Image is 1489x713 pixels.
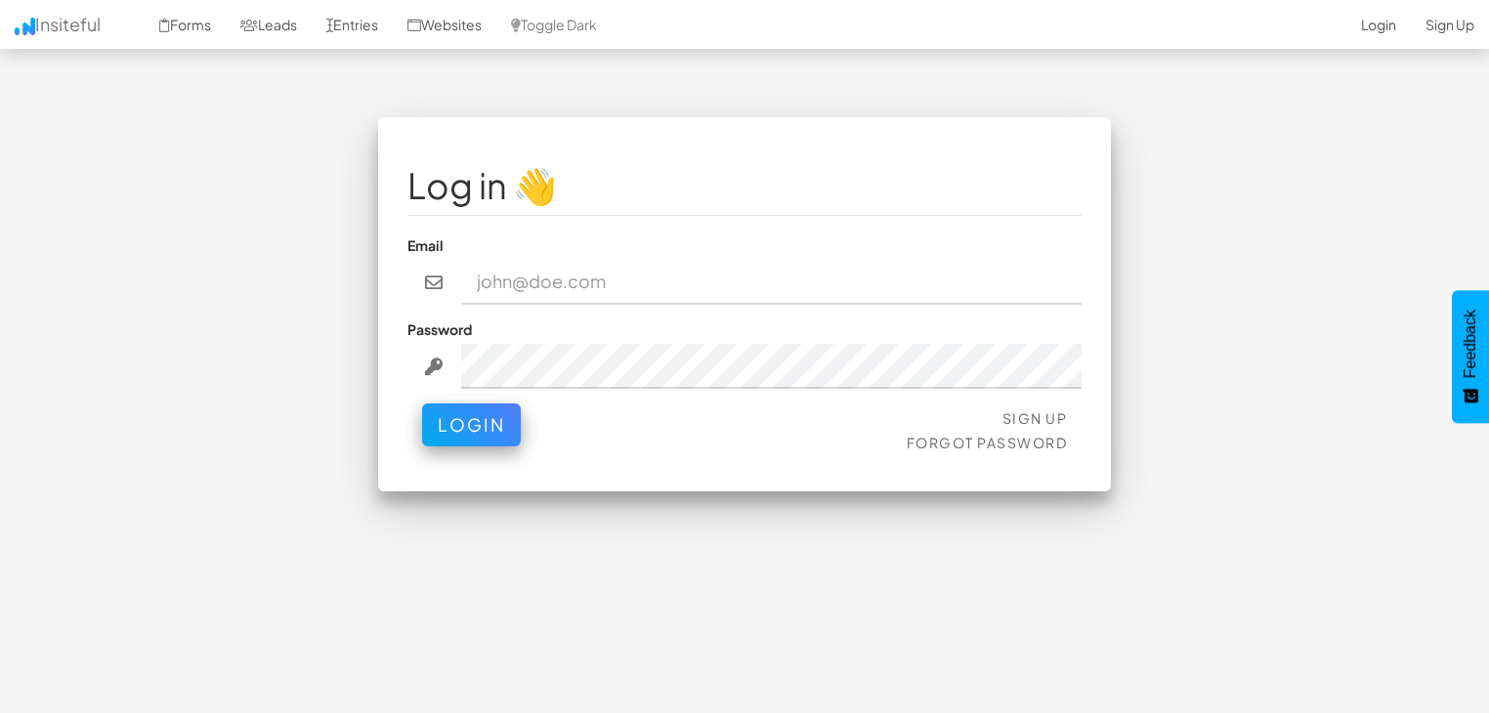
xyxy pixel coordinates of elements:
[407,235,444,255] label: Email
[907,434,1068,451] a: Forgot Password
[407,319,472,339] label: Password
[1462,310,1479,378] span: Feedback
[407,166,1082,205] h1: Log in 👋
[1452,290,1489,423] button: Feedback - Show survey
[1002,409,1068,427] a: Sign Up
[15,18,35,35] img: icon.png
[461,260,1083,305] input: john@doe.com
[422,403,521,446] button: Login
